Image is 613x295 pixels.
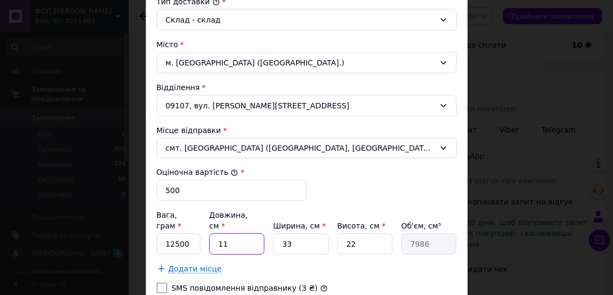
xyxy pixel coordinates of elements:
label: Ширина, см [273,222,326,230]
label: Висота, см [337,222,386,230]
div: Склад - склад [166,14,435,26]
div: Місто [157,39,457,50]
div: 09107, вул. [PERSON_NAME][STREET_ADDRESS] [157,95,457,116]
span: Додати місце [168,264,222,274]
label: Довжина, см [209,211,248,230]
label: Оціночна вартість [157,168,239,176]
div: Відділення [157,82,457,93]
div: м. [GEOGRAPHIC_DATA] ([GEOGRAPHIC_DATA].) [157,52,457,73]
label: Вага, грам [157,211,182,230]
div: Об'єм, см³ [401,220,456,231]
span: смт. [GEOGRAPHIC_DATA] ([GEOGRAPHIC_DATA], [GEOGRAPHIC_DATA]. [GEOGRAPHIC_DATA] сільрада); 79491,... [166,143,435,153]
div: Місце відправки [157,125,457,136]
label: SMS повідомлення відправнику (3 ₴) [172,284,318,292]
